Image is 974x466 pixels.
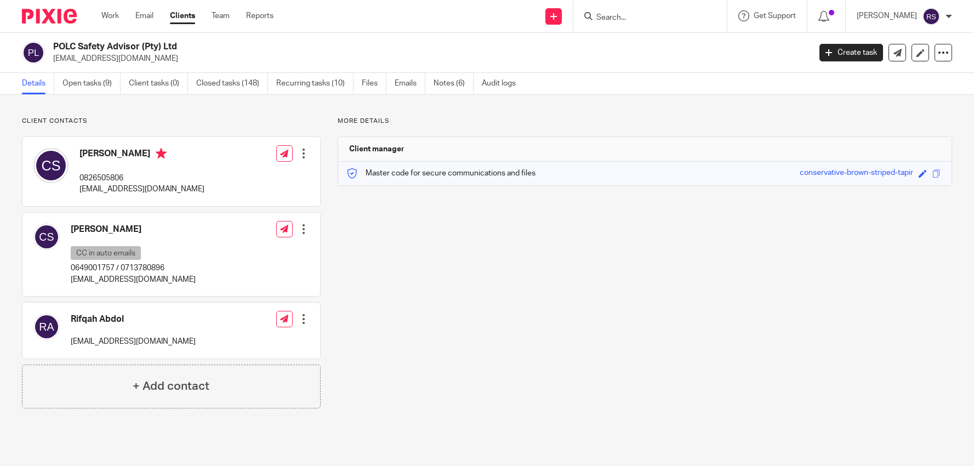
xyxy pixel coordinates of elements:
[22,41,45,64] img: svg%3E
[133,378,209,395] h4: + Add contact
[79,148,204,162] h4: [PERSON_NAME]
[71,314,196,325] h4: Rifqah Abdol
[79,173,204,184] p: 0826505806
[129,73,188,94] a: Client tasks (0)
[338,117,952,126] p: More details
[482,73,524,94] a: Audit logs
[919,169,927,178] span: Edit code
[33,314,60,340] img: svg%3E
[888,44,906,61] a: Send new email
[53,53,803,64] p: [EMAIL_ADDRESS][DOMAIN_NAME]
[819,44,883,61] a: Create task
[346,168,536,179] p: Master code for secure communications and files
[33,148,69,183] img: svg%3E
[800,167,913,180] div: conservative-brown-striped-tapir
[276,73,354,94] a: Recurring tasks (10)
[857,10,917,21] p: [PERSON_NAME]
[62,73,121,94] a: Open tasks (9)
[922,8,940,25] img: svg%3E
[932,169,941,178] span: Copy to clipboard
[33,224,60,250] img: svg%3E
[196,73,268,94] a: Closed tasks (148)
[71,263,196,274] p: 0649001757 / 0713780896
[22,117,321,126] p: Client contacts
[156,148,167,159] i: Primary
[71,274,196,285] p: [EMAIL_ADDRESS][DOMAIN_NAME]
[595,13,694,23] input: Search
[79,184,204,195] p: [EMAIL_ADDRESS][DOMAIN_NAME]
[912,44,929,61] a: Edit client
[349,144,405,155] h3: Client manager
[53,41,653,53] h2: POLC Safety Advisor (Pty) Ltd
[71,246,141,260] p: CC in auto emails
[22,9,77,24] img: Pixie
[362,73,386,94] a: Files
[135,10,153,21] a: Email
[434,73,474,94] a: Notes (6)
[71,336,196,347] p: [EMAIL_ADDRESS][DOMAIN_NAME]
[22,73,54,94] a: Details
[212,10,230,21] a: Team
[395,73,425,94] a: Emails
[754,12,796,20] span: Get Support
[101,10,119,21] a: Work
[170,10,195,21] a: Clients
[71,224,196,235] h4: [PERSON_NAME]
[246,10,274,21] a: Reports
